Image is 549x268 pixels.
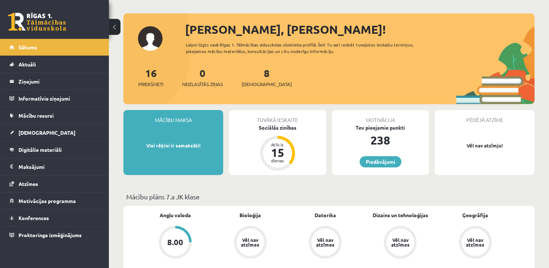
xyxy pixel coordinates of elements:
a: Rīgas 1. Tālmācības vidusskola [8,13,66,31]
a: Vēl nav atzīmes [438,226,513,260]
div: Tev pieejamie punkti [332,124,429,131]
span: Motivācijas programma [19,198,76,204]
p: Visi rēķini ir samaksāti! [127,142,220,149]
a: Proktoringa izmēģinājums [9,227,100,243]
span: Priekšmeti [138,81,163,88]
span: Neizlasītās ziņas [182,81,223,88]
div: Laipni lūgts savā Rīgas 1. Tālmācības vidusskolas skolnieka profilā. Šeit Tu vari redzēt tuvojošo... [186,41,433,54]
a: 16Priekšmeti [138,66,163,88]
div: dienas [267,158,288,163]
a: Aktuāli [9,56,100,73]
a: 8[DEMOGRAPHIC_DATA] [242,66,292,88]
a: Piedāvājumi [360,156,401,167]
a: Datorika [315,211,336,219]
a: Digitālie materiāli [9,141,100,158]
span: Sākums [19,44,37,50]
div: 238 [332,131,429,149]
a: Maksājumi [9,158,100,175]
p: Vēl nav atzīmju! [438,142,531,149]
span: Atzīmes [19,180,38,187]
a: Dizains un tehnoloģijas [373,211,428,219]
a: Vēl nav atzīmes [288,226,363,260]
span: Konferences [19,215,49,221]
div: Pēdējā atzīme [435,110,534,124]
div: Tuvākā ieskaite [229,110,326,124]
span: Proktoringa izmēģinājums [19,232,82,238]
span: [DEMOGRAPHIC_DATA] [242,81,292,88]
span: Mācību resursi [19,112,54,119]
div: Vēl nav atzīmes [240,237,261,247]
legend: Ziņojumi [19,73,100,90]
div: Vēl nav atzīmes [390,237,410,247]
a: Angļu valoda [160,211,191,219]
a: Konferences [9,210,100,226]
a: Sociālās zinības Atlicis 15 dienas [229,124,326,172]
div: Vēl nav atzīmes [465,237,486,247]
div: Sociālās zinības [229,124,326,131]
a: Vēl nav atzīmes [213,226,288,260]
span: [DEMOGRAPHIC_DATA] [19,129,75,136]
a: Motivācijas programma [9,192,100,209]
div: Motivācija [332,110,429,124]
span: Aktuāli [19,61,36,68]
a: 0Neizlasītās ziņas [182,66,223,88]
div: Atlicis [267,142,288,147]
a: Informatīvie ziņojumi [9,90,100,107]
div: 15 [267,147,288,158]
a: [DEMOGRAPHIC_DATA] [9,124,100,141]
a: Atzīmes [9,175,100,192]
div: [PERSON_NAME], [PERSON_NAME]! [185,21,534,38]
legend: Maksājumi [19,158,100,175]
legend: Informatīvie ziņojumi [19,90,100,107]
a: Bioloģija [239,211,261,219]
a: Sākums [9,39,100,56]
a: Ziņojumi [9,73,100,90]
a: Vēl nav atzīmes [363,226,438,260]
p: Mācību plāns 7.a JK klase [126,192,532,202]
a: 8.00 [138,226,213,260]
a: Ģeogrāfija [462,211,488,219]
div: 8.00 [167,238,183,246]
a: Mācību resursi [9,107,100,124]
span: Digitālie materiāli [19,146,62,153]
div: Vēl nav atzīmes [315,237,335,247]
div: Mācību maksa [123,110,223,124]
